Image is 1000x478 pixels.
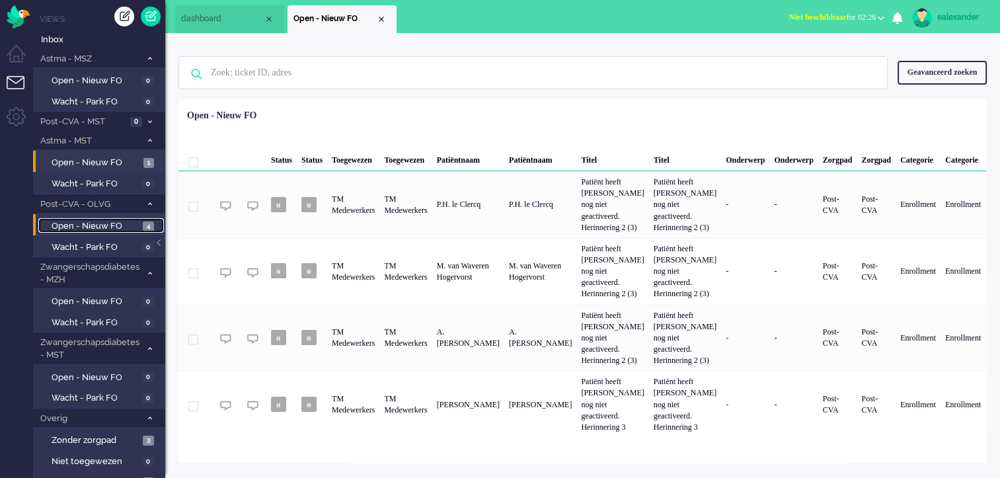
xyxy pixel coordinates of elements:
[187,109,256,122] div: Open - Nieuw FO
[38,53,141,65] span: Astma - MSZ
[504,371,576,438] div: [PERSON_NAME]
[142,243,154,253] span: 0
[896,305,941,372] div: Enrollment
[142,373,154,383] span: 0
[142,457,154,467] span: 0
[288,5,397,33] li: View
[576,145,648,171] div: Titel
[301,397,317,412] span: o
[52,220,139,233] span: Open - Nieuw FO
[769,305,818,372] div: -
[818,305,857,372] div: Post-CVA
[649,171,721,238] div: Patiënt heeft [PERSON_NAME] nog niet geactiveerd. Herinnering 2 (3)
[857,371,896,438] div: Post-CVA
[576,305,648,372] div: Patiënt heeft [PERSON_NAME] nog niet geactiveerd. Herinnering 2 (3)
[576,238,648,305] div: Patiënt heeft [PERSON_NAME] nog niet geactiveerd. Herinnering 2 (3)
[52,317,139,329] span: Wacht - Park FO
[327,145,379,171] div: Toegewezen
[52,96,139,108] span: Wacht - Park FO
[857,305,896,372] div: Post-CVA
[52,75,139,87] span: Open - Nieuw FO
[896,145,941,171] div: Categorie
[504,145,576,171] div: Patiëntnaam
[301,263,317,278] span: o
[143,158,154,168] span: 1
[818,238,857,305] div: Post-CVA
[769,238,818,305] div: -
[220,200,231,212] img: ic_chat_grey.svg
[142,318,154,328] span: 0
[7,9,30,19] a: Omnidesk
[142,393,154,403] span: 0
[220,333,231,344] img: ic_chat_grey.svg
[898,61,987,84] div: Geavanceerd zoeken
[789,13,876,22] span: for 02:26
[649,305,721,372] div: Patiënt heeft [PERSON_NAME] nog niet geactiveerd. Herinnering 2 (3)
[247,400,258,411] img: ic_chat_grey.svg
[721,171,769,238] div: -
[220,400,231,411] img: ic_chat_grey.svg
[818,171,857,238] div: Post-CVA
[504,171,576,238] div: P.H. le Clercq
[721,145,769,171] div: Onderwerp
[38,32,165,46] a: Inbox
[769,145,818,171] div: Onderwerp
[247,267,258,278] img: ic_chat_grey.svg
[271,263,286,278] span: o
[432,371,504,438] div: [PERSON_NAME]
[7,107,36,137] li: Admin menu
[271,397,286,412] span: o
[432,305,504,372] div: A. [PERSON_NAME]
[38,315,164,329] a: Wacht - Park FO 0
[179,57,213,91] img: ic-search-icon.svg
[264,14,274,24] div: Close tab
[38,432,164,447] a: Zonder zorgpad 3
[721,371,769,438] div: -
[649,145,721,171] div: Titel
[38,73,164,87] a: Open - Nieuw FO 0
[376,14,387,24] div: Close tab
[379,305,432,372] div: TM Medewerkers
[114,7,134,26] div: Creëer ticket
[41,34,165,46] span: Inbox
[857,145,896,171] div: Zorgpad
[143,221,154,231] span: 4
[293,13,376,24] span: Open - Nieuw FO
[38,176,164,190] a: Wacht - Park FO 0
[781,8,892,27] button: Niet beschikbaarfor 02:26
[576,171,648,238] div: Patiënt heeft [PERSON_NAME] nog niet geactiveerd. Herinnering 2 (3)
[649,238,721,305] div: Patiënt heeft [PERSON_NAME] nog niet geactiveerd. Herinnering 2 (3)
[7,76,36,106] li: Tickets menu
[896,371,941,438] div: Enrollment
[38,155,164,169] a: Open - Nieuw FO 1
[220,267,231,278] img: ic_chat_grey.svg
[818,145,857,171] div: Zorgpad
[143,436,154,446] span: 3
[327,305,379,372] div: TM Medewerkers
[818,371,857,438] div: Post-CVA
[52,456,139,468] span: Niet toegewezen
[789,13,847,22] span: Niet beschikbaar
[271,197,286,212] span: o
[379,171,432,238] div: TM Medewerkers
[7,5,30,28] img: flow_omnibird.svg
[181,13,264,24] span: dashboard
[7,45,36,75] li: Dashboard menu
[130,117,142,127] span: 0
[142,76,154,86] span: 0
[142,97,154,107] span: 0
[769,371,818,438] div: -
[379,145,432,171] div: Toegewezen
[297,145,327,171] div: Status
[38,337,141,361] span: Zwangerschapsdiabetes - MST
[432,238,504,305] div: M. van Waveren Hogervorst
[327,238,379,305] div: TM Medewerkers
[38,390,164,405] a: Wacht - Park FO 0
[769,171,818,238] div: -
[721,238,769,305] div: -
[142,179,154,189] span: 0
[379,371,432,438] div: TM Medewerkers
[52,372,139,384] span: Open - Nieuw FO
[857,238,896,305] div: Post-CVA
[201,57,869,89] input: Zoek: ticket ID, adres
